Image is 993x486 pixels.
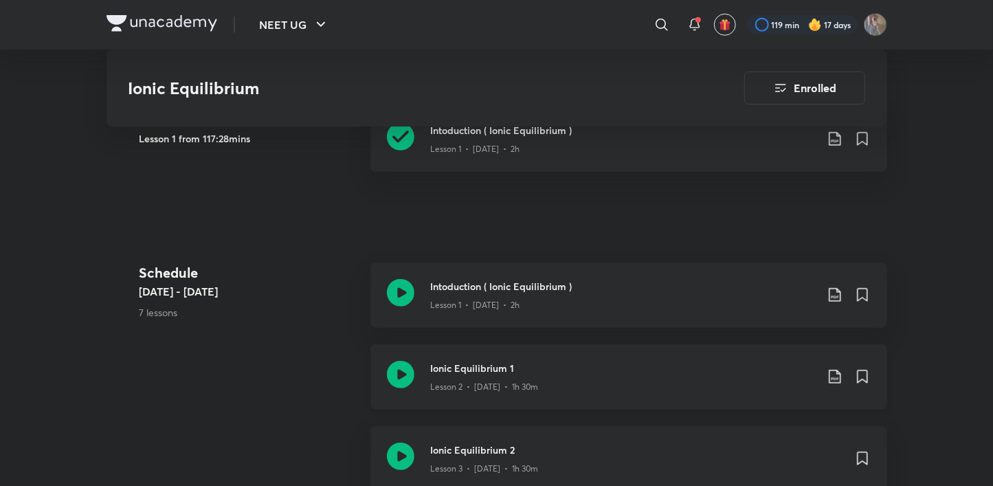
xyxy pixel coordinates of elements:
[808,18,822,32] img: streak
[370,107,887,188] a: Intoduction ( Ionic Equilibrium )Lesson 1 • [DATE] • 2h
[431,361,816,375] h3: Ionic Equilibrium 1
[864,13,887,36] img: shubhanshu yadav
[370,344,887,426] a: Ionic Equilibrium 1Lesson 2 • [DATE] • 1h 30m
[431,381,539,393] p: Lesson 2 • [DATE] • 1h 30m
[431,463,539,475] p: Lesson 3 • [DATE] • 1h 30m
[140,131,359,146] h5: Lesson 1 from 117:28mins
[431,443,843,457] h3: Ionic Equilibrium 2
[744,71,865,104] button: Enrolled
[431,279,816,294] h3: Intoduction ( Ionic Equilibrium )
[431,143,520,155] p: Lesson 1 • [DATE] • 2h
[129,78,667,98] h3: Ionic Equilibrium
[252,11,337,38] button: NEET UG
[431,299,520,311] p: Lesson 1 • [DATE] • 2h
[107,15,217,35] a: Company Logo
[140,305,359,320] p: 7 lessons
[140,283,359,300] h5: [DATE] - [DATE]
[370,263,887,344] a: Intoduction ( Ionic Equilibrium )Lesson 1 • [DATE] • 2h
[140,263,359,283] h4: Schedule
[107,15,217,32] img: Company Logo
[719,19,731,31] img: avatar
[431,123,816,137] h3: Intoduction ( Ionic Equilibrium )
[714,14,736,36] button: avatar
